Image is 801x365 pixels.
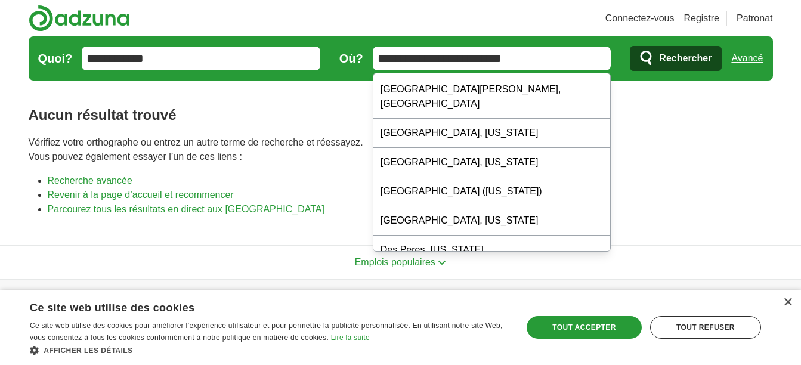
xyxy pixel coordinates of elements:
span: Rechercher [659,47,712,70]
div: Ce site web utilise des cookies [30,297,478,315]
a: Recherche avancée [48,175,132,185]
div: [GEOGRAPHIC_DATA], [US_STATE] [373,119,611,148]
a: Avancé [731,47,763,70]
img: Icône de bascule [438,260,446,265]
a: Revenir à la page d’accueil et recommencer [48,190,234,200]
div: Tout refuser [650,316,761,339]
h4: Sélection du pays [587,280,773,313]
div: [GEOGRAPHIC_DATA], [US_STATE] [373,206,611,236]
a: Lire la suite, ouvre une nouvelle fenêtre [331,333,370,342]
span: Ce site web utilise des cookies pour améliorer l’expérience utilisateur et pour permettre la publ... [30,321,503,342]
label: Quoi? [38,50,73,67]
p: Vérifiez votre orthographe ou entrez un autre terme de recherche et réessayez. Vous pouvez égalem... [29,135,773,164]
div: Fermer [783,298,792,307]
a: Registre [684,11,719,26]
label: Où? [339,50,363,67]
a: Connectez-vous [605,11,675,26]
span: Emplois populaires [355,257,435,267]
a: Parcourez tous les résultats en direct aux [GEOGRAPHIC_DATA] [48,204,324,214]
button: Rechercher [630,46,722,71]
div: Afficher les détails [30,344,508,356]
a: Patronat [737,11,772,26]
div: Des Peres, [US_STATE] [373,236,611,265]
div: [GEOGRAPHIC_DATA], [US_STATE] [373,148,611,177]
img: Logo d’Adzuna [29,5,130,32]
span: Afficher les détails [44,347,132,355]
h1: Aucun résultat trouvé [29,104,773,126]
div: [GEOGRAPHIC_DATA][PERSON_NAME], [GEOGRAPHIC_DATA] [373,75,611,119]
div: Tout accepter [527,316,642,339]
div: [GEOGRAPHIC_DATA] ([US_STATE]) [373,177,611,206]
